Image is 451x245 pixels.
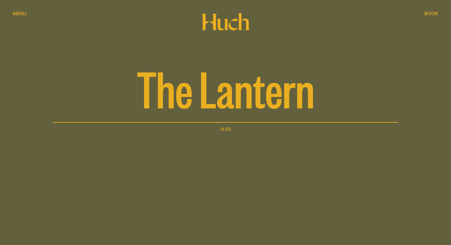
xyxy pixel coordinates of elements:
h1: H.03 [221,125,231,133]
button: show menu [13,10,27,18]
button: show booking tray [424,10,438,18]
span: The Lantern [137,62,315,113]
span: Book [424,11,438,16]
span: Menu [13,11,27,16]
